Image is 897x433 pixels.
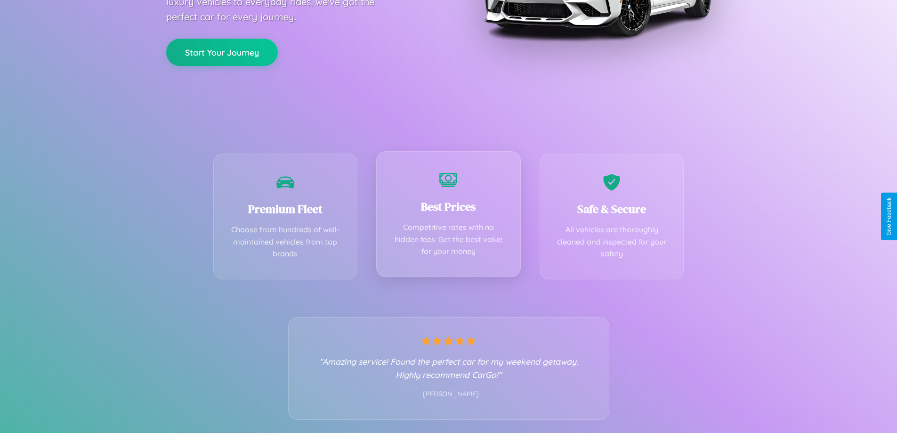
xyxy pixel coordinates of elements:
p: All vehicles are thoroughly cleaned and inspected for your safety [554,224,670,260]
p: "Amazing service! Found the perfect car for my weekend getaway. Highly recommend CarGo!" [307,355,590,381]
button: Start Your Journey [166,39,278,66]
h3: Best Prices [391,199,506,214]
p: - [PERSON_NAME] [307,388,590,400]
div: Give Feedback [886,197,892,236]
h3: Premium Fleet [228,201,343,217]
p: Competitive rates with no hidden fees. Get the best value for your money [391,221,506,258]
h3: Safe & Secure [554,201,670,217]
p: Choose from hundreds of well-maintained vehicles from top brands [228,224,343,260]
